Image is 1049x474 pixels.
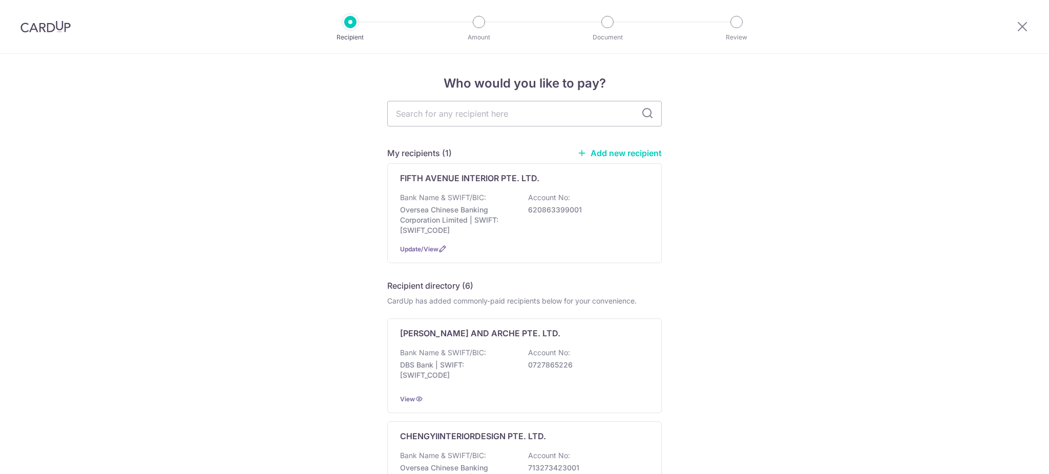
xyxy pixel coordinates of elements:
[570,32,645,42] p: Document
[387,279,473,292] h5: Recipient directory (6)
[528,463,643,473] p: 713273423001
[577,148,662,158] a: Add new recipient
[20,20,71,33] img: CardUp
[528,360,643,370] p: 0727865226
[387,101,662,126] input: Search for any recipient here
[400,395,415,403] a: View
[400,348,486,358] p: Bank Name & SWIFT/BIC:
[387,147,452,159] h5: My recipients (1)
[400,172,539,184] p: FIFTH AVENUE INTERIOR PTE. LTD.
[400,245,438,253] a: Update/View
[400,327,560,339] p: [PERSON_NAME] AND ARCHE PTE. LTD.
[528,192,570,203] p: Account No:
[312,32,388,42] p: Recipient
[400,205,515,235] p: Oversea Chinese Banking Corporation Limited | SWIFT: [SWIFT_CODE]
[387,74,662,93] h4: Who would you like to pay?
[387,296,662,306] div: CardUp has added commonly-paid recipients below for your convenience.
[400,430,546,442] p: CHENGYIINTERIORDESIGN PTE. LTD.
[528,450,570,461] p: Account No:
[400,192,486,203] p: Bank Name & SWIFT/BIC:
[528,205,643,215] p: 620863399001
[528,348,570,358] p: Account No:
[441,32,517,42] p: Amount
[400,450,486,461] p: Bank Name & SWIFT/BIC:
[400,360,515,380] p: DBS Bank | SWIFT: [SWIFT_CODE]
[699,32,774,42] p: Review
